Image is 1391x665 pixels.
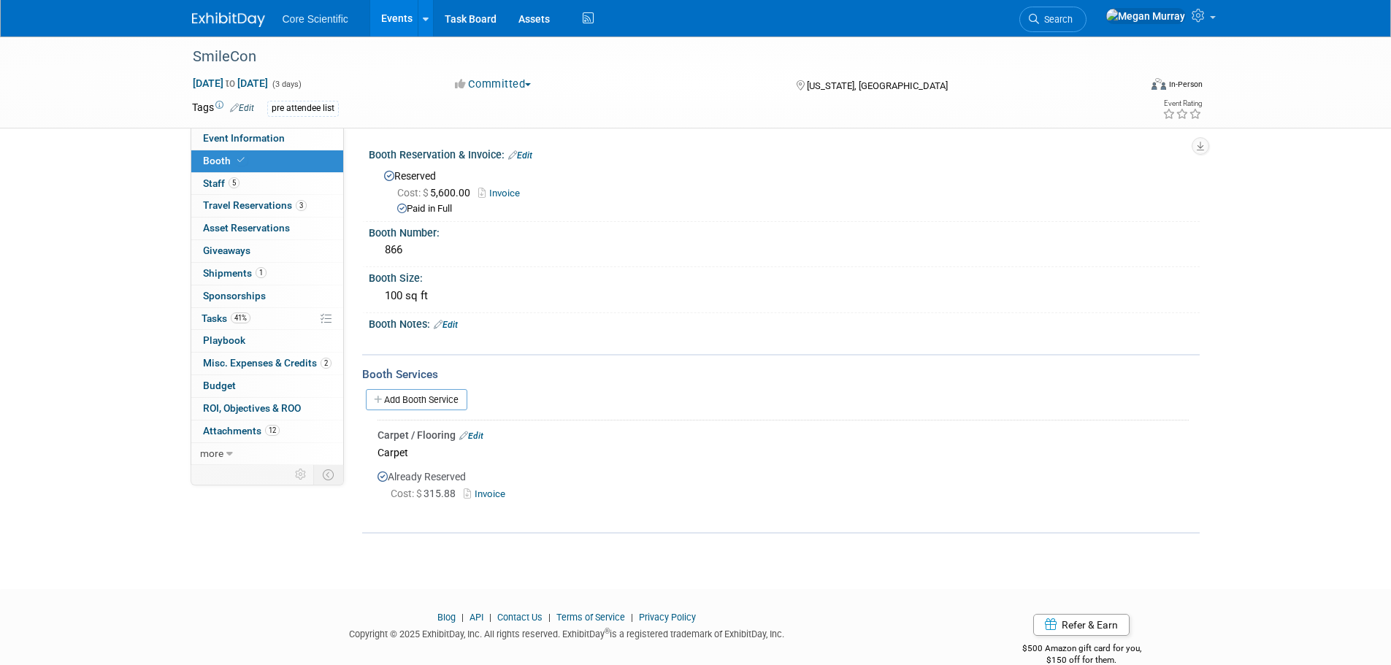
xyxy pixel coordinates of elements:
[380,239,1189,261] div: 866
[478,188,527,199] a: Invoice
[605,627,610,635] sup: ®
[1019,7,1087,32] a: Search
[203,199,307,211] span: Travel Reservations
[203,245,250,256] span: Giveaways
[296,200,307,211] span: 3
[807,80,948,91] span: [US_STATE], [GEOGRAPHIC_DATA]
[191,218,343,239] a: Asset Reservations
[203,155,248,166] span: Booth
[191,353,343,374] a: Misc. Expenses & Credits2
[203,334,245,346] span: Playbook
[1033,614,1130,636] a: Refer & Earn
[203,402,301,414] span: ROI, Objectives & ROO
[321,358,332,369] span: 2
[192,77,269,90] span: [DATE] [DATE]
[1168,79,1203,90] div: In-Person
[223,77,237,89] span: to
[288,465,314,484] td: Personalize Event Tab Strip
[545,612,554,623] span: |
[1039,14,1073,25] span: Search
[188,44,1117,70] div: SmileCon
[1105,8,1186,24] img: Megan Murray
[369,267,1200,285] div: Booth Size:
[191,195,343,217] a: Travel Reservations3
[203,267,267,279] span: Shipments
[191,330,343,352] a: Playbook
[378,462,1189,515] div: Already Reserved
[380,165,1189,216] div: Reserved
[191,240,343,262] a: Giveaways
[380,285,1189,307] div: 100 sq ft
[203,425,280,437] span: Attachments
[369,313,1200,332] div: Booth Notes:
[256,267,267,278] span: 1
[192,12,265,27] img: ExhibitDay
[362,366,1200,383] div: Booth Services
[1162,100,1202,107] div: Event Rating
[203,177,240,189] span: Staff
[191,263,343,285] a: Shipments1
[191,443,343,465] a: more
[378,428,1189,442] div: Carpet / Flooring
[639,612,696,623] a: Privacy Policy
[369,222,1200,240] div: Booth Number:
[202,312,250,324] span: Tasks
[203,132,285,144] span: Event Information
[556,612,625,623] a: Terms of Service
[191,128,343,150] a: Event Information
[191,285,343,307] a: Sponsorships
[191,308,343,330] a: Tasks41%
[508,150,532,161] a: Edit
[229,177,240,188] span: 5
[434,320,458,330] a: Edit
[230,103,254,113] a: Edit
[450,77,537,92] button: Committed
[237,156,245,164] i: Booth reservation complete
[192,100,254,117] td: Tags
[191,173,343,195] a: Staff5
[203,357,332,369] span: Misc. Expenses & Credits
[391,488,424,499] span: Cost: $
[200,447,223,459] span: more
[397,187,430,199] span: Cost: $
[397,202,1189,216] div: Paid in Full
[464,488,511,499] a: Invoice
[267,101,339,116] div: pre attendee list
[391,488,461,499] span: 315.88
[497,612,543,623] a: Contact Us
[265,425,280,436] span: 12
[470,612,483,623] a: API
[191,150,343,172] a: Booth
[1053,76,1203,98] div: Event Format
[283,13,348,25] span: Core Scientific
[366,389,467,410] a: Add Booth Service
[627,612,637,623] span: |
[1151,78,1166,90] img: Format-Inperson.png
[486,612,495,623] span: |
[271,80,302,89] span: (3 days)
[369,144,1200,163] div: Booth Reservation & Invoice:
[191,420,343,442] a: Attachments12
[458,612,467,623] span: |
[378,442,1189,462] div: Carpet
[191,398,343,420] a: ROI, Objectives & ROO
[231,312,250,323] span: 41%
[397,187,476,199] span: 5,600.00
[192,624,943,641] div: Copyright © 2025 ExhibitDay, Inc. All rights reserved. ExhibitDay is a registered trademark of Ex...
[459,431,483,441] a: Edit
[313,465,343,484] td: Toggle Event Tabs
[437,612,456,623] a: Blog
[191,375,343,397] a: Budget
[203,380,236,391] span: Budget
[203,222,290,234] span: Asset Reservations
[203,290,266,301] span: Sponsorships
